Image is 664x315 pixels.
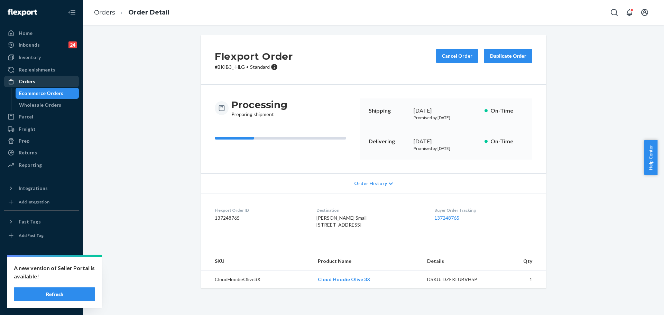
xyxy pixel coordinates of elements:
p: A new version of Seller Portal is available! [14,264,95,280]
a: Cloud Hoodie Olive 3X [318,276,370,282]
div: Home [19,30,33,37]
p: Shipping [369,107,408,115]
div: DSKU: DZEKLUBVH5P [427,276,492,283]
div: Inventory [19,54,41,61]
p: Promised by [DATE] [414,145,479,151]
div: Freight [19,126,36,133]
div: [DATE] [414,107,479,115]
div: Returns [19,149,37,156]
a: Help Center [4,284,79,295]
button: Refresh [14,287,95,301]
dt: Buyer Order Tracking [434,207,532,213]
a: Order Detail [128,9,169,16]
a: Orders [94,9,115,16]
span: Standard [250,64,270,70]
a: Settings [4,260,79,271]
div: Fast Tags [19,218,41,225]
div: Ecommerce Orders [19,90,63,97]
p: On-Time [490,107,524,115]
th: Product Name [312,252,421,270]
dt: Flexport Order ID [215,207,305,213]
td: 1 [497,270,546,289]
p: On-Time [490,137,524,145]
p: # BKIB3_-HLG [215,64,293,70]
div: [DATE] [414,137,479,145]
button: Open account menu [638,6,652,19]
p: Delivering [369,137,408,145]
div: Duplicate Order [490,52,526,59]
a: Talk to Support [4,272,79,283]
a: Parcel [4,111,79,122]
button: Open Search Box [607,6,621,19]
div: Add Integration [19,199,49,205]
div: Orders [19,78,35,85]
a: Inventory [4,52,79,63]
h2: Flexport Order [215,49,293,64]
a: Orders [4,76,79,87]
a: Replenishments [4,64,79,75]
td: CloudHoodieOlive3X [201,270,312,289]
img: Flexport logo [8,9,37,16]
div: Parcel [19,113,33,120]
dd: 137248765 [215,214,305,221]
button: Give Feedback [4,296,79,307]
div: Replenishments [19,66,55,73]
button: Duplicate Order [484,49,532,63]
button: Integrations [4,183,79,194]
span: • [246,64,249,70]
th: Details [422,252,498,270]
div: 24 [68,41,77,48]
a: Home [4,28,79,39]
a: Inbounds24 [4,39,79,50]
span: Order History [354,180,387,187]
span: [PERSON_NAME] Small [STREET_ADDRESS] [316,215,367,228]
button: Help Center [644,140,657,175]
dt: Destination [316,207,423,213]
ol: breadcrumbs [89,2,175,23]
div: Reporting [19,162,42,169]
button: Fast Tags [4,216,79,227]
div: Inbounds [19,41,40,48]
button: Close Navigation [65,6,79,19]
a: Wholesale Orders [16,99,79,111]
a: Add Fast Tag [4,230,79,241]
button: Cancel Order [436,49,478,63]
a: Add Integration [4,197,79,208]
th: SKU [201,252,312,270]
a: 137248765 [434,215,459,221]
p: Promised by [DATE] [414,115,479,121]
a: Prep [4,135,79,146]
button: Open notifications [622,6,636,19]
a: Returns [4,147,79,158]
div: Wholesale Orders [19,102,61,108]
th: Qty [497,252,546,270]
div: Add Fast Tag [19,232,44,238]
div: Integrations [19,185,48,192]
div: Preparing shipment [231,98,287,118]
a: Ecommerce Orders [16,88,79,99]
h3: Processing [231,98,287,111]
a: Reporting [4,160,79,171]
div: Prep [19,137,29,144]
a: Freight [4,124,79,135]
